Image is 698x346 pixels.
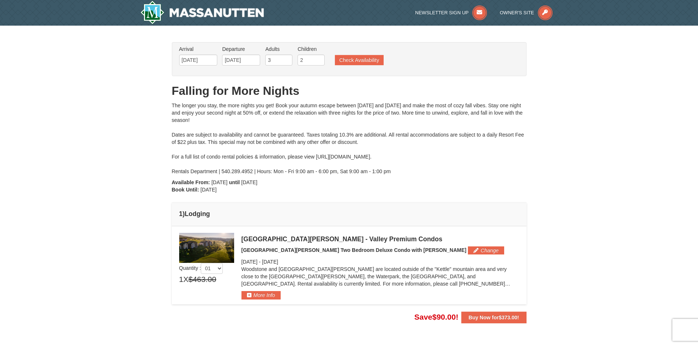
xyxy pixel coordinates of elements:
label: Arrival [179,45,217,53]
a: Newsletter Sign Up [415,10,487,15]
span: [DATE] [200,187,217,193]
button: Check Availability [335,55,384,65]
span: Owner's Site [500,10,534,15]
button: More Info [241,291,281,299]
h1: Falling for More Nights [172,83,527,98]
img: Massanutten Resort Logo [140,1,264,24]
strong: until [229,179,240,185]
span: [GEOGRAPHIC_DATA][PERSON_NAME] Two Bedroom Deluxe Condo with [PERSON_NAME] [241,247,466,253]
button: Change [468,246,504,254]
p: Woodstone and [GEOGRAPHIC_DATA][PERSON_NAME] are located outside of the "Kettle" mountain area an... [241,265,519,287]
button: Buy Now for$373.00! [461,312,527,323]
label: Children [298,45,325,53]
span: Newsletter Sign Up [415,10,469,15]
span: [DATE] [262,259,278,265]
label: Departure [222,45,260,53]
span: [DATE] [211,179,228,185]
span: $463.00 [188,274,216,285]
h4: 1 Lodging [179,210,519,217]
strong: Buy Now for ! [469,315,519,320]
span: $373.00 [499,315,517,320]
img: 19219041-4-ec11c166.jpg [179,233,234,263]
strong: Available From: [172,179,210,185]
div: The longer you stay, the more nights you get! Book your autumn escape between [DATE] and [DATE] a... [172,102,527,175]
span: X [183,274,188,285]
label: Adults [265,45,292,53]
span: [DATE] [241,179,257,185]
span: Save ! [414,313,458,321]
a: Owner's Site [500,10,553,15]
a: Massanutten Resort [140,1,264,24]
strong: Book Until: [172,187,199,193]
span: Quantity : [179,265,223,271]
span: [DATE] [241,259,258,265]
div: [GEOGRAPHIC_DATA][PERSON_NAME] - Valley Premium Condos [241,235,519,243]
span: - [259,259,261,265]
span: 1 [179,274,184,285]
span: $90.00 [432,313,456,321]
span: ) [182,210,185,217]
